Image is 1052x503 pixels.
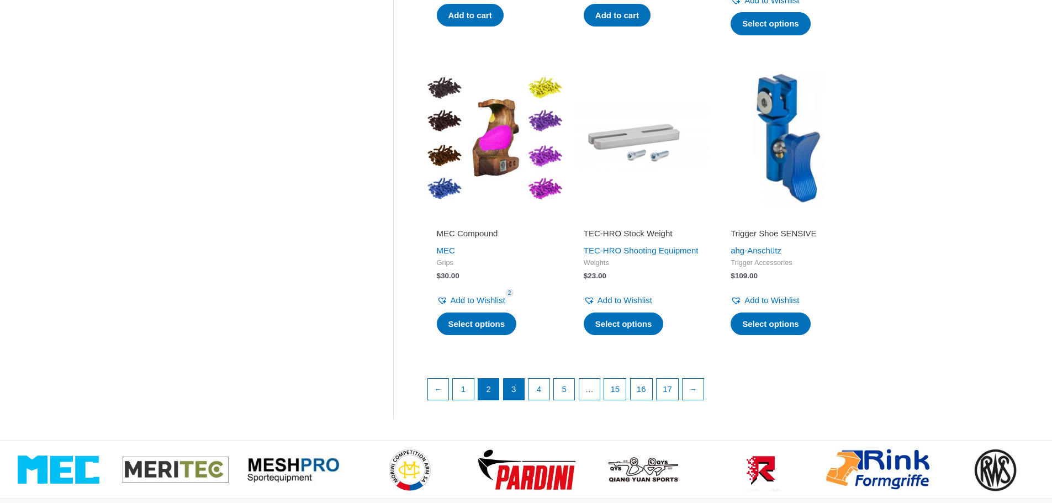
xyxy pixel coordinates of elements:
[437,313,517,336] a: Select options for “MEC Compound”
[574,70,710,206] img: TEC-HRO Stock Weight
[657,379,678,400] a: Page 17
[731,293,799,308] a: Add to Wishlist
[731,313,811,336] a: Select options for “Trigger Shoe SENSIVE”
[554,379,575,400] a: Page 5
[584,258,700,268] span: Weights
[683,379,704,400] a: →
[721,70,857,206] img: Trigger Shoe SENSIVE
[478,379,499,400] span: Page 2
[437,258,553,268] span: Grips
[584,4,651,27] a: Add to cart: “Foldable lighted target holder”
[453,379,474,400] a: Page 1
[427,70,563,206] img: MEC Compound
[437,246,455,255] a: MEC
[437,272,459,280] bdi: 30.00
[731,228,847,239] h2: Trigger Shoe SENSIVE
[437,4,504,27] a: Add to cart: “Grip putty Silicone”
[731,272,758,280] bdi: 109.00
[584,293,652,308] a: Add to Wishlist
[437,228,553,239] h2: MEC Compound
[598,295,652,305] span: Add to Wishlist
[731,12,811,35] a: Select options for “SmartGrip - Modular Pistol Grip”
[731,246,781,255] a: ahg-Anschütz
[437,213,553,226] iframe: Customer reviews powered by Trustpilot
[437,293,505,308] a: Add to Wishlist
[584,246,699,255] a: TEC-HRO Shooting Equipment
[437,272,441,280] span: $
[437,228,553,243] a: MEC Compound
[584,228,700,239] h2: TEC-HRO Stock Weight
[584,272,588,280] span: $
[731,258,847,268] span: Trigger Accessories
[579,379,600,400] span: …
[451,295,505,305] span: Add to Wishlist
[584,313,664,336] a: Select options for “TEC-HRO Stock Weight”
[528,379,549,400] a: Page 4
[427,378,857,406] nav: Product Pagination
[731,272,735,280] span: $
[584,228,700,243] a: TEC-HRO Stock Weight
[504,379,525,400] a: Page 3
[428,379,449,400] a: ←
[604,379,626,400] a: Page 15
[731,213,847,226] iframe: Customer reviews powered by Trustpilot
[744,295,799,305] span: Add to Wishlist
[584,272,606,280] bdi: 23.00
[505,289,514,297] span: 2
[631,379,652,400] a: Page 16
[731,228,847,243] a: Trigger Shoe SENSIVE
[584,213,700,226] iframe: Customer reviews powered by Trustpilot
